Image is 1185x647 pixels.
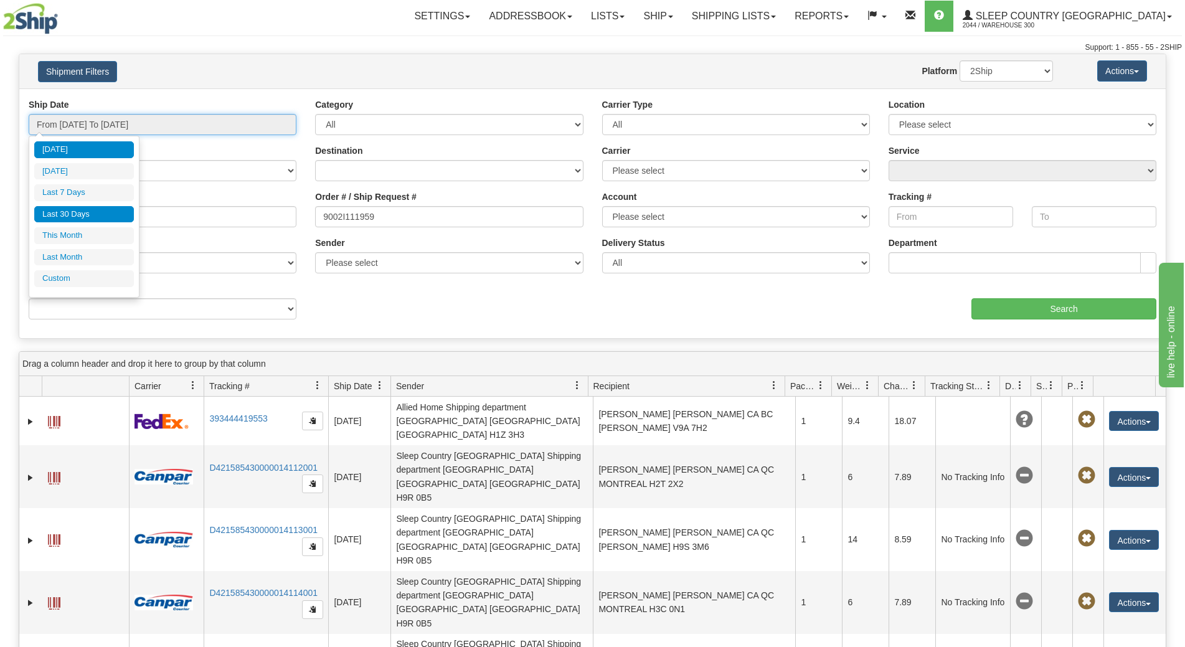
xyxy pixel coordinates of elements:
img: 14 - Canpar [135,595,193,610]
td: No Tracking Info [935,508,1010,571]
span: Tracking # [209,380,250,392]
label: Account [602,191,637,203]
img: 14 - Canpar [135,469,193,484]
td: 8.59 [889,508,935,571]
span: Charge [884,380,910,392]
span: Packages [790,380,816,392]
a: Tracking Status filter column settings [978,375,999,396]
span: No Tracking Info [1016,593,1033,610]
td: 9.4 [842,397,889,445]
a: Ship [634,1,682,32]
span: 2044 / Warehouse 300 [963,19,1056,32]
a: Shipment Issues filter column settings [1041,375,1062,396]
button: Shipment Filters [38,61,117,82]
input: Search [971,298,1156,319]
div: Support: 1 - 855 - 55 - 2SHIP [3,42,1182,53]
label: Location [889,98,925,111]
td: 7.89 [889,571,935,634]
button: Copy to clipboard [302,475,323,493]
span: Recipient [593,380,630,392]
td: [PERSON_NAME] [PERSON_NAME] CA QC MONTREAL H2T 2X2 [593,445,795,508]
a: D421585430000014112001 [209,463,318,473]
td: [DATE] [328,445,390,508]
td: 18.07 [889,397,935,445]
label: Department [889,237,937,249]
a: D421585430000014114001 [209,588,318,598]
span: Unknown [1016,411,1033,428]
td: No Tracking Info [935,445,1010,508]
span: Sender [396,380,424,392]
label: Platform [922,65,957,77]
td: [PERSON_NAME] [PERSON_NAME] CA QC [PERSON_NAME] H9S 3M6 [593,508,795,571]
span: Sleep Country [GEOGRAPHIC_DATA] [973,11,1166,21]
span: Ship Date [334,380,372,392]
img: 14 - Canpar [135,532,193,547]
iframe: chat widget [1156,260,1184,387]
td: Sleep Country [GEOGRAPHIC_DATA] Shipping department [GEOGRAPHIC_DATA] [GEOGRAPHIC_DATA] [GEOGRAPH... [390,445,593,508]
button: Actions [1109,592,1159,612]
a: Expand [24,597,37,609]
a: Label [48,592,60,612]
a: 393444419553 [209,413,267,423]
button: Actions [1109,467,1159,487]
div: grid grouping header [19,352,1166,376]
li: [DATE] [34,163,134,180]
button: Copy to clipboard [302,412,323,430]
input: To [1032,206,1156,227]
span: Delivery Status [1005,380,1016,392]
a: Expand [24,415,37,428]
a: Expand [24,471,37,484]
label: Tracking # [889,191,932,203]
label: Ship Date [29,98,69,111]
button: Actions [1109,530,1159,550]
td: 1 [795,571,842,634]
input: From [889,206,1013,227]
a: Label [48,410,60,430]
span: Pickup Not Assigned [1078,411,1095,428]
td: [PERSON_NAME] [PERSON_NAME] CA BC [PERSON_NAME] V9A 7H2 [593,397,795,445]
button: Actions [1109,411,1159,431]
label: Category [315,98,353,111]
td: 1 [795,508,842,571]
li: Last Month [34,249,134,266]
td: Allied Home Shipping department [GEOGRAPHIC_DATA] [GEOGRAPHIC_DATA] [GEOGRAPHIC_DATA] H1Z 3H3 [390,397,593,445]
td: [DATE] [328,508,390,571]
a: Weight filter column settings [857,375,878,396]
a: Lists [582,1,634,32]
button: Actions [1097,60,1147,82]
td: [PERSON_NAME] [PERSON_NAME] CA QC MONTREAL H3C 0N1 [593,571,795,634]
span: Carrier [135,380,161,392]
a: D421585430000014113001 [209,525,318,535]
a: Expand [24,534,37,547]
a: Recipient filter column settings [763,375,785,396]
td: Sleep Country [GEOGRAPHIC_DATA] Shipping department [GEOGRAPHIC_DATA] [GEOGRAPHIC_DATA] [GEOGRAPH... [390,508,593,571]
a: Packages filter column settings [810,375,831,396]
a: Addressbook [479,1,582,32]
span: Weight [837,380,863,392]
span: No Tracking Info [1016,467,1033,484]
img: 2 - FedEx Express® [135,413,189,429]
span: Tracking Status [930,380,984,392]
td: 1 [795,397,842,445]
span: No Tracking Info [1016,530,1033,547]
span: Pickup Not Assigned [1078,593,1095,610]
li: Custom [34,270,134,287]
label: Destination [315,144,362,157]
div: live help - online [9,7,115,22]
a: Label [48,466,60,486]
td: 14 [842,508,889,571]
label: Order # / Ship Request # [315,191,417,203]
li: [DATE] [34,141,134,158]
label: Delivery Status [602,237,665,249]
td: 6 [842,571,889,634]
a: Delivery Status filter column settings [1009,375,1031,396]
a: Carrier filter column settings [182,375,204,396]
a: Sleep Country [GEOGRAPHIC_DATA] 2044 / Warehouse 300 [953,1,1181,32]
td: [DATE] [328,397,390,445]
li: Last 30 Days [34,206,134,223]
a: Pickup Status filter column settings [1072,375,1093,396]
span: Pickup Not Assigned [1078,467,1095,484]
td: 1 [795,445,842,508]
td: No Tracking Info [935,571,1010,634]
li: This Month [34,227,134,244]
